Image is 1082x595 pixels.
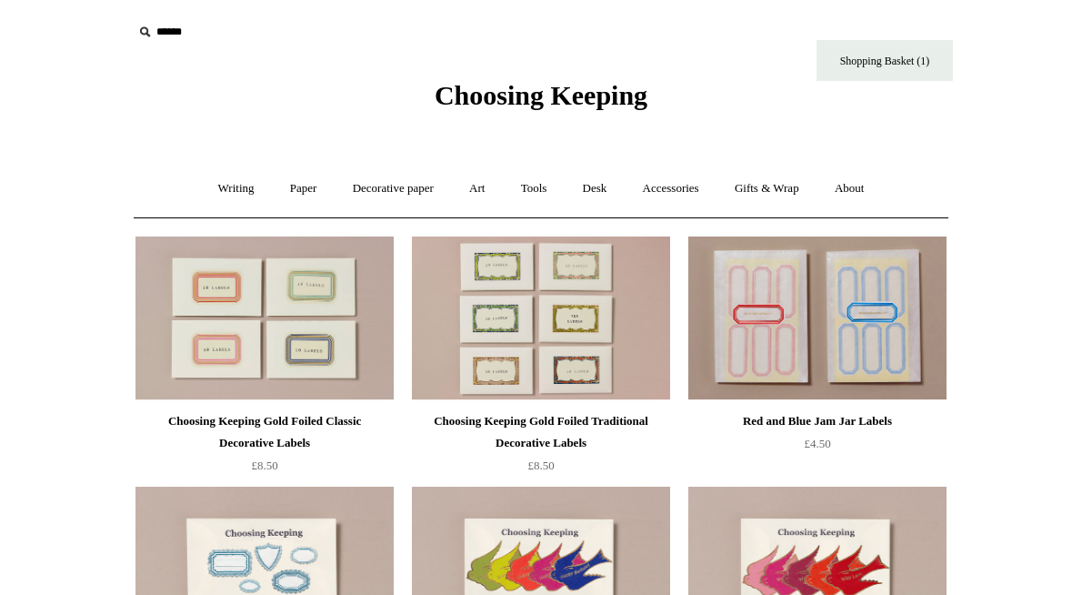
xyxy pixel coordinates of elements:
[202,165,271,213] a: Writing
[274,165,334,213] a: Paper
[416,410,666,454] div: Choosing Keeping Gold Foiled Traditional Decorative Labels
[688,237,947,400] a: Red and Blue Jam Jar Labels Red and Blue Jam Jar Labels
[626,165,716,213] a: Accessories
[135,237,394,400] img: Choosing Keeping Gold Foiled Classic Decorative Labels
[435,80,647,110] span: Choosing Keeping
[453,165,501,213] a: Art
[135,237,394,400] a: Choosing Keeping Gold Foiled Classic Decorative Labels Choosing Keeping Gold Foiled Classic Decor...
[140,410,389,454] div: Choosing Keeping Gold Foiled Classic Decorative Labels
[566,165,624,213] a: Desk
[135,410,394,485] a: Choosing Keeping Gold Foiled Classic Decorative Labels £8.50
[804,437,830,450] span: £4.50
[435,95,647,107] a: Choosing Keeping
[412,237,670,400] a: Choosing Keeping Gold Foiled Traditional Decorative Labels Choosing Keeping Gold Foiled Tradition...
[412,237,670,400] img: Choosing Keeping Gold Foiled Traditional Decorative Labels
[688,410,947,485] a: Red and Blue Jam Jar Labels £4.50
[688,237,947,400] img: Red and Blue Jam Jar Labels
[251,459,277,472] span: £8.50
[336,165,450,213] a: Decorative paper
[693,410,942,432] div: Red and Blue Jam Jar Labels
[412,410,670,485] a: Choosing Keeping Gold Foiled Traditional Decorative Labels £8.50
[817,40,953,81] a: Shopping Basket (1)
[527,459,554,472] span: £8.50
[818,165,881,213] a: About
[505,165,564,213] a: Tools
[718,165,816,213] a: Gifts & Wrap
